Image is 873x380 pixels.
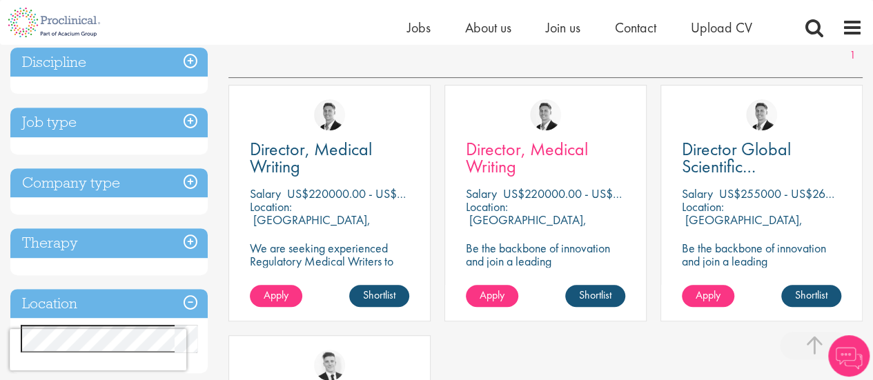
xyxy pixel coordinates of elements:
[546,19,580,37] a: Join us
[691,19,752,37] a: Upload CV
[466,137,588,178] span: Director, Medical Writing
[466,141,625,175] a: Director, Medical Writing
[682,137,797,195] span: Director Global Scientific Communications
[287,186,644,201] p: US$220000.00 - US$250000.00 per annum + Highly Competitive Salary
[682,212,803,241] p: [GEOGRAPHIC_DATA], [GEOGRAPHIC_DATA]
[407,19,431,37] a: Jobs
[828,335,870,377] img: Chatbot
[466,241,625,307] p: Be the backbone of innovation and join a leading pharmaceutical company to help keep life-changin...
[530,99,561,130] img: George Watson
[480,288,504,302] span: Apply
[682,186,713,201] span: Salary
[264,288,288,302] span: Apply
[696,288,720,302] span: Apply
[465,19,511,37] a: About us
[682,241,841,333] p: Be the backbone of innovation and join a leading pharmaceutical company to help keep life-changin...
[682,141,841,175] a: Director Global Scientific Communications
[466,199,508,214] span: Location:
[349,285,409,307] a: Shortlist
[466,285,518,307] a: Apply
[682,199,724,214] span: Location:
[10,329,186,370] iframe: reCAPTCHA
[10,168,208,198] h3: Company type
[250,141,409,175] a: Director, Medical Writing
[565,285,625,307] a: Shortlist
[466,212,587,241] p: [GEOGRAPHIC_DATA], [GEOGRAPHIC_DATA]
[10,228,208,258] h3: Therapy
[10,108,208,137] h3: Job type
[615,19,656,37] a: Contact
[250,241,409,294] p: We are seeking experienced Regulatory Medical Writers to join our client, a dynamic and growing b...
[250,212,371,241] p: [GEOGRAPHIC_DATA], [GEOGRAPHIC_DATA]
[250,285,302,307] a: Apply
[503,186,723,201] p: US$220000.00 - US$250000.00 per annum
[314,99,345,130] img: George Watson
[843,48,863,63] a: 1
[746,99,777,130] img: George Watson
[781,285,841,307] a: Shortlist
[250,186,281,201] span: Salary
[10,48,208,77] h3: Discipline
[466,186,497,201] span: Salary
[250,199,292,214] span: Location:
[682,285,734,307] a: Apply
[10,289,208,319] h3: Location
[250,137,372,178] span: Director, Medical Writing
